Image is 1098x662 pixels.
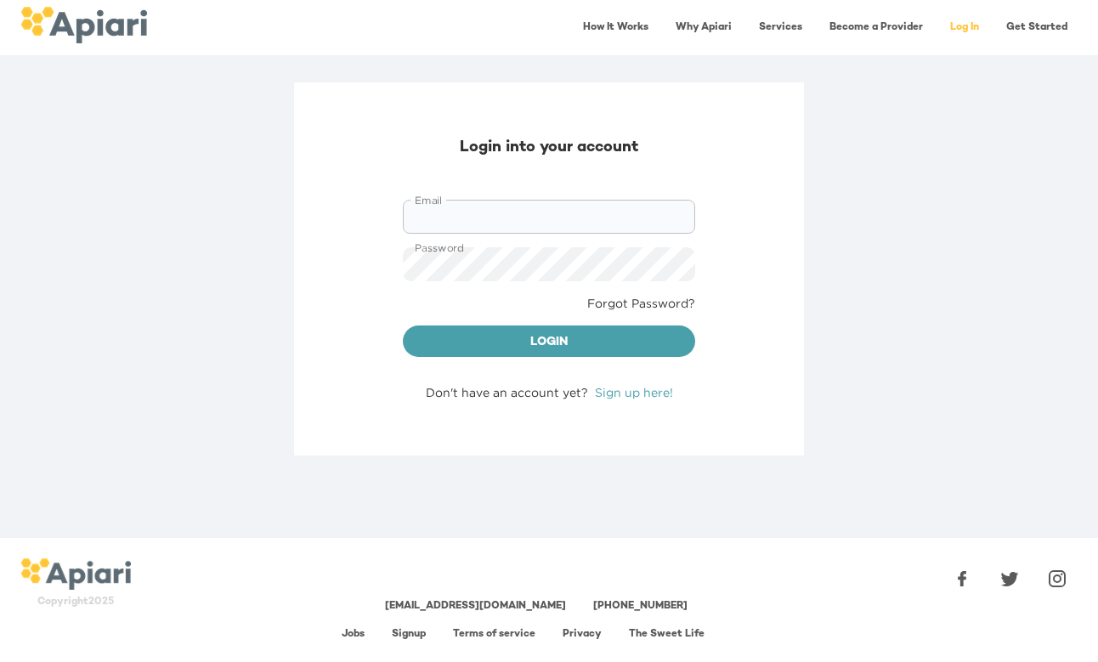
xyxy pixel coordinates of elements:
div: Copyright 2025 [20,595,131,609]
span: Login [416,332,682,354]
div: Login into your account [403,137,695,159]
div: Don't have an account yet? [403,384,695,401]
a: Forgot Password? [587,295,695,312]
a: Privacy [563,629,602,640]
a: Get Started [996,10,1078,45]
a: Sign up here! [595,386,673,399]
div: [PHONE_NUMBER] [593,599,688,614]
a: [EMAIL_ADDRESS][DOMAIN_NAME] [385,601,566,612]
a: How It Works [573,10,659,45]
button: Login [403,325,695,358]
a: Become a Provider [819,10,933,45]
a: Services [749,10,812,45]
a: Log In [940,10,989,45]
a: Signup [392,629,426,640]
a: The Sweet Life [629,629,705,640]
img: logo [20,7,147,43]
a: Terms of service [453,629,535,640]
a: Jobs [342,629,365,640]
img: logo [20,558,131,591]
a: Why Apiari [665,10,742,45]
